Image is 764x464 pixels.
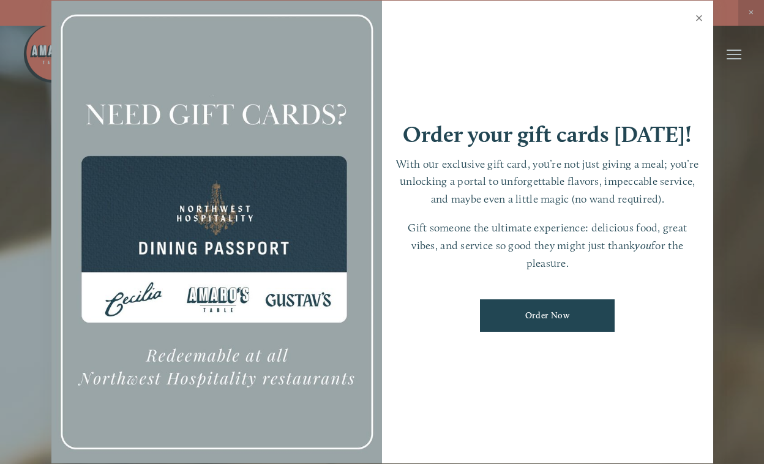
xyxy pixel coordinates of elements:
[394,155,701,208] p: With our exclusive gift card, you’re not just giving a meal; you’re unlocking a portal to unforge...
[394,219,701,272] p: Gift someone the ultimate experience: delicious food, great vibes, and service so good they might...
[480,299,615,332] a: Order Now
[635,239,651,252] em: you
[403,123,692,146] h1: Order your gift cards [DATE]!
[687,2,711,37] a: Close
